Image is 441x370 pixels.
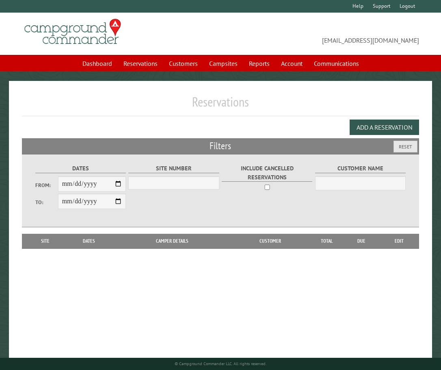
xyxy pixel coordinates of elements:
button: Reset [393,141,417,152]
label: Dates [35,164,126,173]
a: Dashboard [78,56,117,71]
label: Site Number [128,164,219,173]
a: Reports [244,56,275,71]
small: © Campground Commander LLC. All rights reserved. [175,361,266,366]
label: Include Cancelled Reservations [222,164,312,182]
label: From: [35,181,58,189]
label: Customer Name [315,164,406,173]
th: Due [343,234,380,248]
th: Dates [64,234,114,248]
span: [EMAIL_ADDRESS][DOMAIN_NAME] [220,22,419,45]
img: Campground Commander [22,16,123,48]
a: Reservations [119,56,162,71]
th: Total [311,234,343,248]
h2: Filters [22,138,419,154]
label: To: [35,198,58,206]
th: Camper Details [114,234,230,248]
a: Customers [164,56,203,71]
th: Edit [380,234,419,248]
a: Communications [309,56,364,71]
a: Account [276,56,307,71]
th: Customer [230,234,311,248]
th: Site [26,234,64,248]
a: Campsites [204,56,242,71]
h1: Reservations [22,94,419,116]
button: Add a Reservation [350,120,419,135]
